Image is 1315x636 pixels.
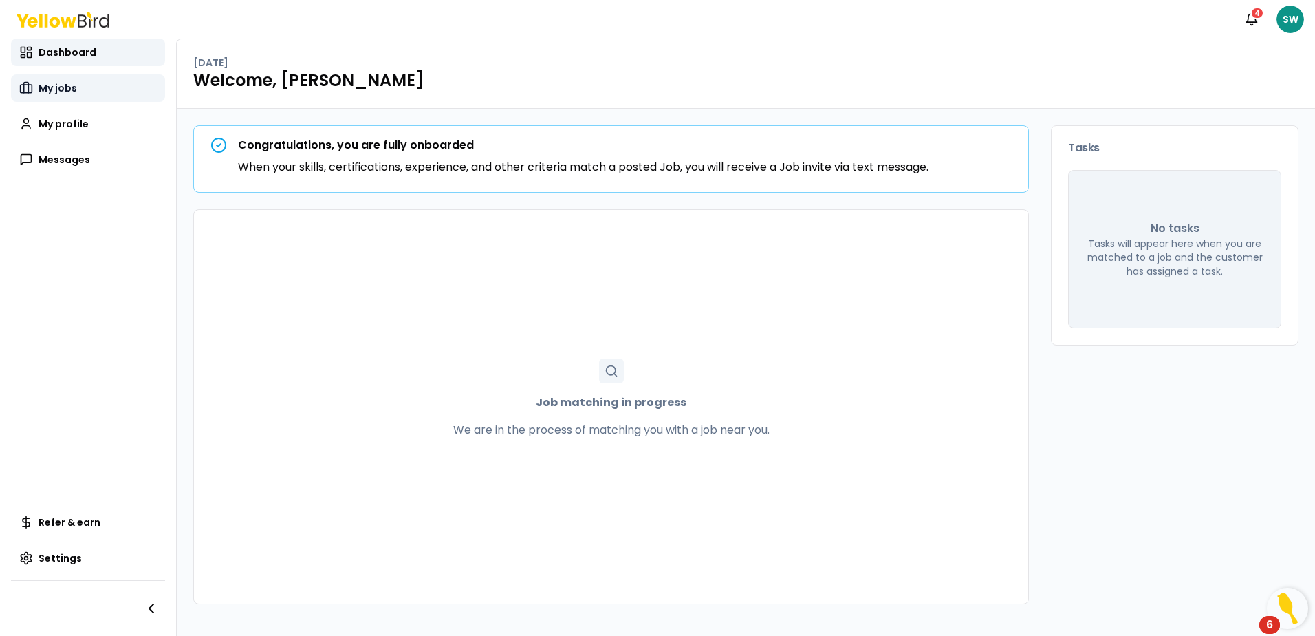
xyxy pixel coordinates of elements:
p: We are in the process of matching you with a job near you. [453,422,770,438]
a: Refer & earn [11,509,165,536]
button: Open Resource Center, 6 new notifications [1267,588,1308,629]
a: Settings [11,544,165,572]
a: Dashboard [11,39,165,66]
strong: Congratulations, you are fully onboarded [238,137,474,153]
p: Tasks will appear here when you are matched to a job and the customer has assigned a task. [1085,237,1264,278]
span: Dashboard [39,45,96,59]
h3: Tasks [1068,142,1281,153]
span: Settings [39,551,82,565]
span: SW [1276,6,1304,33]
div: 4 [1250,7,1264,19]
span: My profile [39,117,89,131]
span: My jobs [39,81,77,95]
a: My jobs [11,74,165,102]
a: My profile [11,110,165,138]
p: [DATE] [193,56,228,70]
p: When your skills, certifications, experience, and other criteria match a posted Job, you will rec... [238,159,928,176]
strong: Job matching in progress [536,394,686,411]
span: Messages [39,153,90,167]
span: Refer & earn [39,516,100,529]
h1: Welcome, [PERSON_NAME] [193,70,1298,92]
a: Messages [11,146,165,173]
p: No tasks [1151,220,1199,237]
button: 4 [1238,6,1265,33]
